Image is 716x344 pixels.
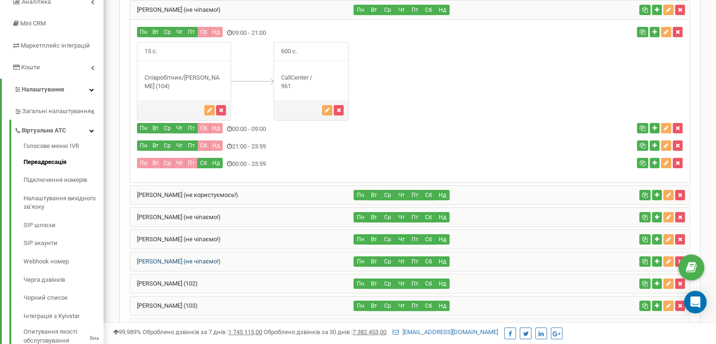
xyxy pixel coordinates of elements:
[264,328,386,336] span: Оброблено дзвінків за 30 днів :
[354,256,368,267] button: Пн
[354,301,368,311] button: Пн
[422,301,436,311] button: Сб
[137,140,150,151] button: Пн
[381,256,395,267] button: Ср
[394,190,409,200] button: Чт
[143,328,262,336] span: Оброблено дзвінків за 7 днів :
[353,328,386,336] u: 7 382 453,00
[137,27,150,37] button: Пн
[24,253,104,271] a: Webhook номер
[354,5,368,15] button: Пн
[24,234,104,253] a: SIP акаунти
[137,123,150,133] button: Пн
[197,27,210,37] button: Сб
[161,158,174,168] button: Ср
[130,123,503,136] div: 00:00 - 09:00
[367,234,381,245] button: Вт
[367,278,381,289] button: Вт
[408,301,422,311] button: Пт
[354,234,368,245] button: Пн
[137,42,164,61] span: 15 с.
[24,189,104,216] a: Налаштування вихідного зв’язку
[113,328,141,336] span: 99,989%
[354,212,368,222] button: Пн
[173,123,185,133] button: Чт
[24,142,104,153] a: Голосове меню IVR
[137,158,150,168] button: Пн
[209,140,223,151] button: Нд
[24,153,104,172] a: Переадресація
[435,256,450,267] button: Нд
[381,234,395,245] button: Ср
[24,289,104,307] a: Чорний список
[130,6,221,13] a: [PERSON_NAME] (не чіпаємо!)
[435,278,450,289] button: Нд
[381,278,395,289] button: Ср
[408,212,422,222] button: Пт
[354,278,368,289] button: Пн
[367,5,381,15] button: Вт
[161,140,174,151] button: Ср
[185,140,198,151] button: Пт
[14,120,104,139] a: Віртуальна АТС
[20,20,46,27] span: Mini CRM
[24,307,104,326] a: Інтеграція з Kyivstar
[161,123,174,133] button: Ср
[274,42,304,61] span: 600 с.
[24,271,104,289] a: Черга дзвінків
[435,301,450,311] button: Нд
[130,258,221,265] a: [PERSON_NAME] (не чіпаємо!)
[14,100,104,120] a: Загальні налаштування
[408,278,422,289] button: Пт
[408,5,422,15] button: Пт
[130,213,221,221] a: [PERSON_NAME] (не чіпаємо!)
[130,140,503,153] div: 21:00 - 23:59
[435,5,450,15] button: Нд
[185,123,198,133] button: Пт
[173,27,185,37] button: Чт
[435,212,450,222] button: Нд
[381,212,395,222] button: Ср
[435,190,450,200] button: Нд
[228,328,262,336] u: 1 745 115,00
[22,126,66,135] span: Віртуальна АТС
[422,256,436,267] button: Сб
[408,190,422,200] button: Пт
[24,216,104,235] a: SIP шлюзи
[130,27,503,40] div: 09:00 - 21:00
[185,27,198,37] button: Пт
[21,42,90,49] span: Маркетплейс інтеграцій
[130,158,503,171] div: 00:00 - 23:59
[161,27,174,37] button: Ср
[274,74,348,91] div: CallCenter / 961
[422,190,436,200] button: Сб
[173,140,185,151] button: Чт
[394,301,409,311] button: Чт
[209,158,223,168] button: Нд
[150,27,161,37] button: Вт
[381,5,395,15] button: Ср
[394,234,409,245] button: Чт
[150,158,161,168] button: Вт
[209,123,223,133] button: Нд
[381,301,395,311] button: Ср
[197,123,210,133] button: Сб
[130,280,198,287] a: [PERSON_NAME] (102)
[150,123,161,133] button: Вт
[367,256,381,267] button: Вт
[197,140,210,151] button: Сб
[22,86,64,93] span: Налаштування
[367,190,381,200] button: Вт
[2,79,104,101] a: Налаштування
[422,5,436,15] button: Сб
[24,171,104,189] a: Підключення номерів
[130,236,221,243] a: [PERSON_NAME] (не чіпаємо!)
[393,328,498,336] a: [EMAIL_ADDRESS][DOMAIN_NAME]
[381,190,395,200] button: Ср
[150,140,161,151] button: Вт
[209,27,223,37] button: Нд
[394,278,409,289] button: Чт
[367,301,381,311] button: Вт
[367,212,381,222] button: Вт
[394,5,409,15] button: Чт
